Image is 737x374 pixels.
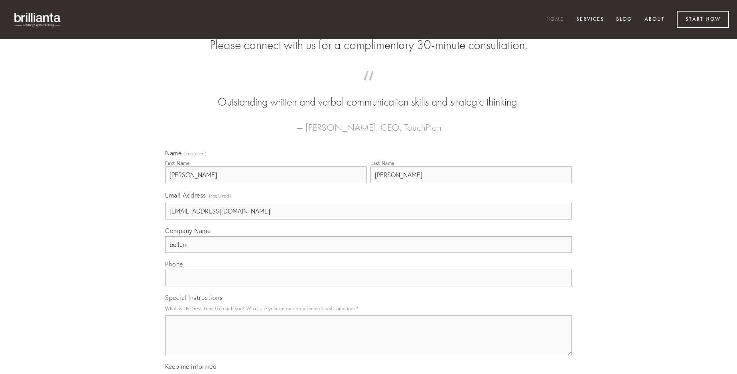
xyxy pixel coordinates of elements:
[165,227,211,235] span: Company Name
[209,190,231,201] span: (required)
[165,191,206,199] span: Email Address
[571,13,609,26] a: Services
[165,37,572,53] h2: Please connect with us for a complimentary 30-minute consultation.
[178,79,559,110] blockquote: Outstanding written and verbal communication skills and strategic thinking.
[541,13,569,26] a: Home
[165,260,183,268] span: Phone
[639,13,670,26] a: About
[165,303,572,314] p: What is the best time to reach you? What are your unique requirements and timelines?
[611,13,637,26] a: Blog
[178,79,559,94] span: “
[370,160,394,166] div: Last Name
[8,8,68,31] img: brillianta - research, strategy, marketing
[165,362,217,370] span: Keep me informed
[165,294,223,302] span: Special Instructions
[178,110,559,135] figcaption: — [PERSON_NAME], CEO, TouchPlan
[165,149,181,157] span: Name
[184,151,207,156] span: (required)
[677,11,729,28] a: Start Now
[165,160,189,166] div: First Name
